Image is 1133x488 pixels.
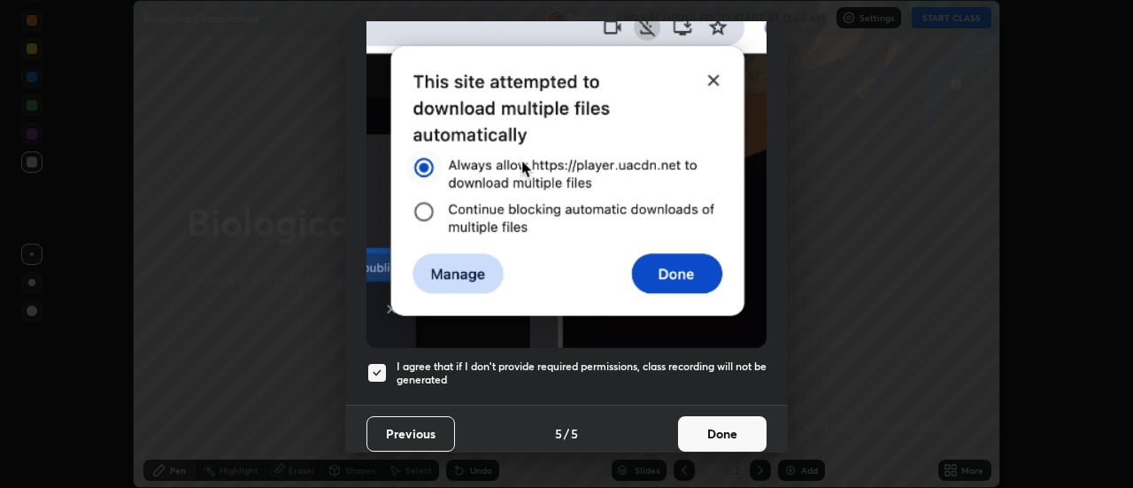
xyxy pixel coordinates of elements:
[678,416,767,452] button: Done
[555,424,562,443] h4: 5
[564,424,569,443] h4: /
[397,360,767,387] h5: I agree that if I don't provide required permissions, class recording will not be generated
[571,424,578,443] h4: 5
[366,416,455,452] button: Previous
